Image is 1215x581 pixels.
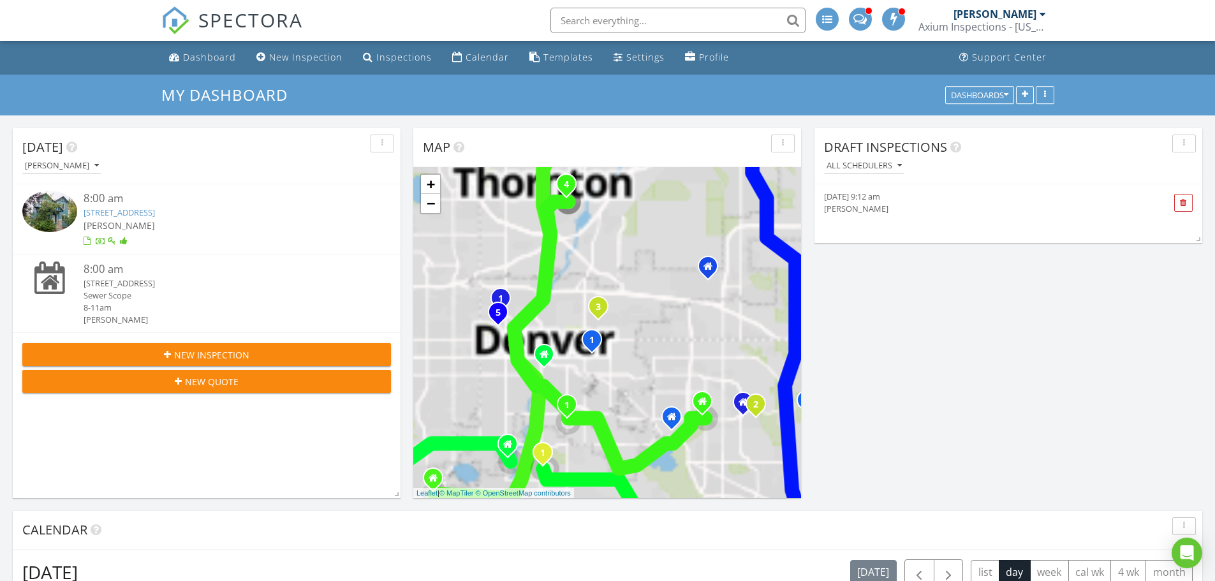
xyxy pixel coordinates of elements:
i: 1 [564,401,570,410]
div: 2213 King St, Denver, CO 80211 [498,312,506,320]
i: 4 [564,180,569,189]
button: New Inspection [22,343,391,366]
a: Zoom in [421,175,440,194]
span: [PERSON_NAME] [84,219,155,232]
div: [DATE] 9:12 am [824,191,1131,203]
div: 19971 E Wesley Pl , Aurora, Colorado 80013 [756,404,763,411]
div: 12384 E Bates Circle, Aurora CO 80014 [672,416,679,424]
div: Dashboards [951,91,1008,99]
a: My Dashboard [161,84,298,105]
a: Settings [608,46,670,70]
div: 15551 E 51st ave, Denver CO 80239 [708,266,716,274]
a: Profile [680,46,734,70]
span: Calendar [22,521,87,538]
div: All schedulers [827,161,902,170]
button: New Quote [22,370,391,393]
i: 2 [753,401,758,409]
a: Inspections [358,46,437,70]
div: 2261 E 88th Ave , Denver, Colorado 80229 [566,184,574,191]
div: | [413,488,574,499]
a: Zoom out [421,194,440,213]
span: New Quote [185,375,239,388]
span: New Inspection [174,348,249,362]
div: Dashboard [183,51,236,63]
div: Inspections [376,51,432,63]
div: Calendar [466,51,509,63]
span: Map [423,138,450,156]
a: Dashboard [164,46,241,70]
a: 8:00 am [STREET_ADDRESS] [PERSON_NAME] [22,191,391,247]
span: SPECTORA [198,6,303,33]
i: 1 [540,449,545,458]
div: [PERSON_NAME] [824,203,1131,215]
button: [PERSON_NAME] [22,158,101,175]
i: 1 [589,336,594,345]
div: New Inspection [269,51,342,63]
div: Settings [626,51,665,63]
div: 2636 N Glencoe St , Denver, Colorado 80207 [598,306,606,314]
img: 9362641%2Fcover_photos%2FpmbfYExCN72XszzyI7P6%2Fsmall.jpg [22,191,77,232]
span: Draft Inspections [824,138,947,156]
div: 8:00 am [84,191,360,207]
div: Open Intercom Messenger [1172,538,1202,568]
i: 3 [596,303,601,312]
div: Profile [699,51,729,63]
div: [PERSON_NAME] [25,161,99,170]
button: All schedulers [824,158,904,175]
a: 8:00 am [STREET_ADDRESS] Sewer Scope 8-11am [PERSON_NAME] [22,261,391,327]
div: 2340 S University Blvd 22, Denver, Colorado 80210 [567,404,575,412]
a: Support Center [954,46,1052,70]
div: Axium Inspections - Colorado [918,20,1046,33]
div: [PERSON_NAME] [84,314,360,326]
a: © OpenStreetMap contributors [476,489,571,497]
div: 4153 S Decatur St, Englewood CO 80110-4307 [508,444,515,452]
input: Search everything... [550,8,806,33]
div: 8884 West Cross Place, Littleton CO 80123 [433,478,441,485]
a: Calendar [447,46,514,70]
a: Leaflet [416,489,438,497]
a: [DATE] 9:12 am [PERSON_NAME] [824,191,1131,215]
div: Templates [543,51,593,63]
div: Support Center [972,51,1047,63]
div: 39 S Grant St, Denver CO 80209 [544,354,552,362]
a: [STREET_ADDRESS] [84,207,155,218]
div: 3323 W 32nd Ave, Denver, CO 80211 [501,298,508,305]
div: 8-11am [84,302,360,314]
div: 4548 S Sherman St , Englewood, Colorado 80113 [543,452,550,460]
div: 14894 E Warren Ave, Aurora CO 80014 [702,401,710,409]
i: 5 [496,309,501,318]
a: Templates [524,46,598,70]
img: The Best Home Inspection Software - Spectora [161,6,189,34]
div: 8:00 am [84,261,360,277]
a: New Inspection [251,46,348,70]
div: 18675 E harvard Dr , Aurora CO 80013 [743,402,751,409]
div: Sewer Scope [84,290,360,302]
div: 700 Dexter St, Denver, CO 80220 [592,339,600,347]
a: SPECTORA [161,17,303,44]
div: [PERSON_NAME] [954,8,1036,20]
i: 1 [498,295,503,304]
span: [DATE] [22,138,63,156]
div: [STREET_ADDRESS] [84,277,360,290]
a: © MapTiler [439,489,474,497]
button: Dashboards [945,86,1014,104]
